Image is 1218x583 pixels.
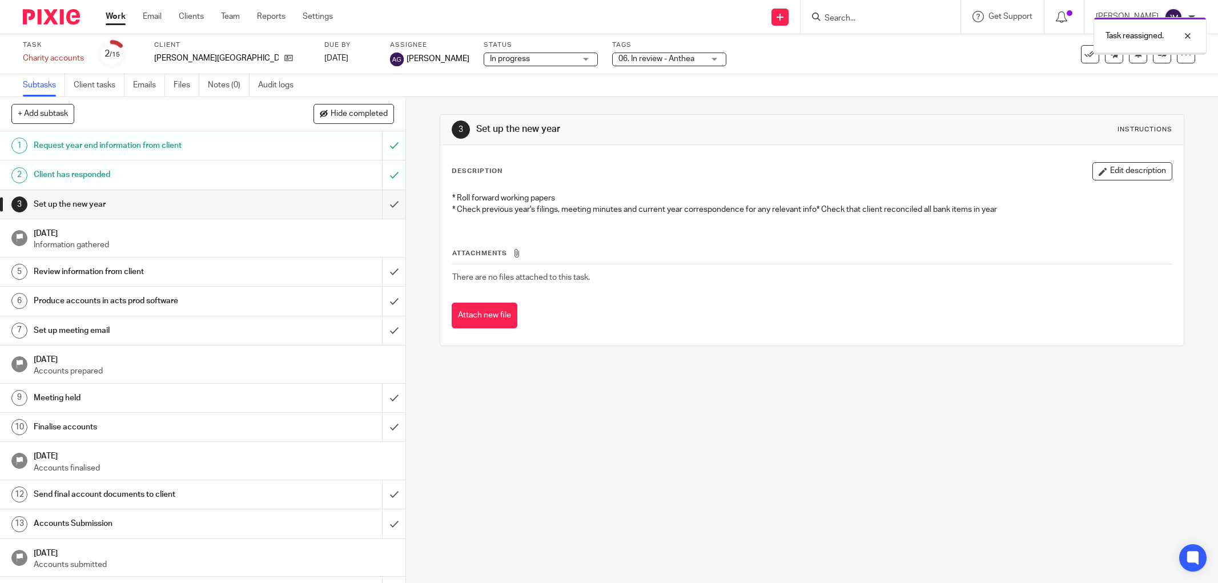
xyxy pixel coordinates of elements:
button: Hide completed [313,104,394,123]
span: [PERSON_NAME] [407,53,469,65]
small: /15 [110,51,120,58]
span: There are no files attached to this task. [452,274,590,282]
p: Description [452,167,503,176]
p: Accounts submitted [34,559,394,570]
h1: Set up meeting email [34,322,259,339]
a: Audit logs [258,74,302,97]
div: 10 [11,419,27,435]
div: 13 [11,516,27,532]
label: Client [154,41,310,50]
span: In progress [490,55,530,63]
a: Reports [257,11,286,22]
a: Settings [303,11,333,22]
h1: Review information from client [34,263,259,280]
h1: Set up the new year [476,123,837,135]
a: Notes (0) [208,74,250,97]
p: * Roll forward working papers * Check previous year's filings, meeting minutes and current year c... [452,192,1172,216]
img: svg%3E [1164,8,1183,26]
img: svg%3E [390,53,404,66]
div: Instructions [1117,125,1172,134]
p: Task reassigned. [1106,30,1164,42]
div: 2 [104,47,120,61]
p: Information gathered [34,239,394,251]
div: 9 [11,390,27,406]
button: + Add subtask [11,104,74,123]
span: 06. In review - Anthea [618,55,694,63]
h1: Produce accounts in acts prod software [34,292,259,309]
div: 2 [11,167,27,183]
p: Accounts finalised [34,463,394,474]
h1: Send final account documents to client [34,486,259,503]
div: 3 [11,196,27,212]
div: 12 [11,486,27,502]
span: Hide completed [331,110,388,119]
p: Accounts prepared [34,365,394,377]
h1: [DATE] [34,545,394,559]
div: 6 [11,293,27,309]
label: Due by [324,41,376,50]
a: Email [143,11,162,22]
div: 7 [11,323,27,339]
span: [DATE] [324,54,348,62]
h1: [DATE] [34,448,394,462]
h1: Meeting held [34,389,259,407]
h1: Accounts Submission [34,515,259,532]
h1: [DATE] [34,351,394,365]
a: Emails [133,74,165,97]
h1: Finalise accounts [34,419,259,436]
p: [PERSON_NAME][GEOGRAPHIC_DATA] [154,53,279,64]
h1: Set up the new year [34,196,259,213]
a: Subtasks [23,74,65,97]
span: Attachments [452,250,507,256]
button: Attach new file [452,303,517,328]
a: Team [221,11,240,22]
a: Client tasks [74,74,124,97]
button: Edit description [1092,162,1172,180]
div: Charity accounts [23,53,84,64]
label: Task [23,41,84,50]
h1: [DATE] [34,225,394,239]
img: Pixie [23,9,80,25]
a: Clients [179,11,204,22]
label: Assignee [390,41,469,50]
div: 1 [11,138,27,154]
div: 5 [11,264,27,280]
a: Work [106,11,126,22]
a: Files [174,74,199,97]
h1: Request year end information from client [34,137,259,154]
h1: Client has responded [34,166,259,183]
label: Status [484,41,598,50]
div: 3 [452,120,470,139]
